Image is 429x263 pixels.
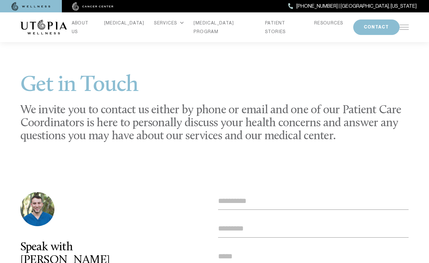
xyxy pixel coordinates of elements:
[20,104,409,143] h2: We invite you to contact us either by phone or email and one of our Patient Care Coordinators is ...
[265,19,304,36] a: PATIENT STORIES
[20,20,67,35] img: logo
[154,19,184,27] div: SERVICES
[353,19,400,35] button: CONTACT
[288,2,417,10] a: [PHONE_NUMBER] | [GEOGRAPHIC_DATA], [US_STATE]
[104,19,144,27] a: [MEDICAL_DATA]
[296,2,417,10] span: [PHONE_NUMBER] | [GEOGRAPHIC_DATA], [US_STATE]
[72,2,114,11] img: cancer center
[20,74,409,97] h1: Get in Touch
[194,19,255,36] a: [MEDICAL_DATA] PROGRAM
[400,25,409,30] img: icon-hamburger
[314,19,343,27] a: RESOURCES
[72,19,94,36] a: ABOUT US
[11,2,50,11] img: wellness
[20,192,54,226] img: photo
